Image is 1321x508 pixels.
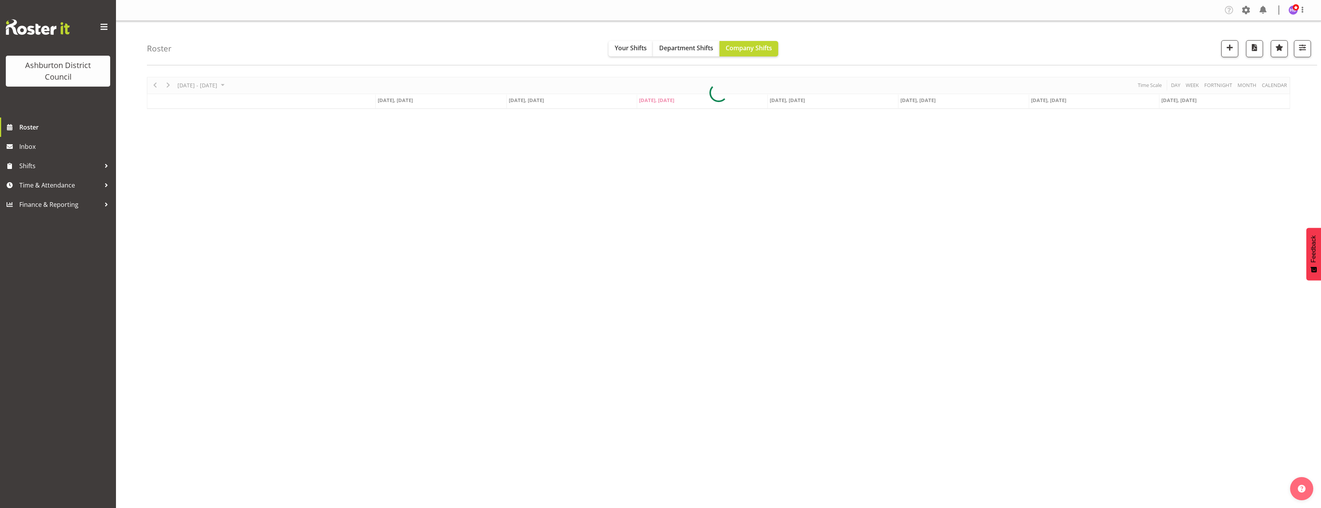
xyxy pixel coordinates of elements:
[726,44,772,52] span: Company Shifts
[1294,40,1311,57] button: Filter Shifts
[19,141,112,152] span: Inbox
[147,44,172,53] h4: Roster
[1298,485,1306,493] img: help-xxl-2.png
[1221,40,1238,57] button: Add a new shift
[1271,40,1288,57] button: Highlight an important date within the roster.
[1289,5,1298,15] img: hayley-dickson3805.jpg
[19,179,101,191] span: Time & Attendance
[19,199,101,210] span: Finance & Reporting
[6,19,70,35] img: Rosterit website logo
[1306,228,1321,280] button: Feedback - Show survey
[609,41,653,56] button: Your Shifts
[19,121,112,133] span: Roster
[14,60,102,83] div: Ashburton District Council
[719,41,778,56] button: Company Shifts
[19,160,101,172] span: Shifts
[659,44,713,52] span: Department Shifts
[1246,40,1263,57] button: Download a PDF of the roster according to the set date range.
[653,41,719,56] button: Department Shifts
[615,44,647,52] span: Your Shifts
[1310,235,1317,263] span: Feedback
